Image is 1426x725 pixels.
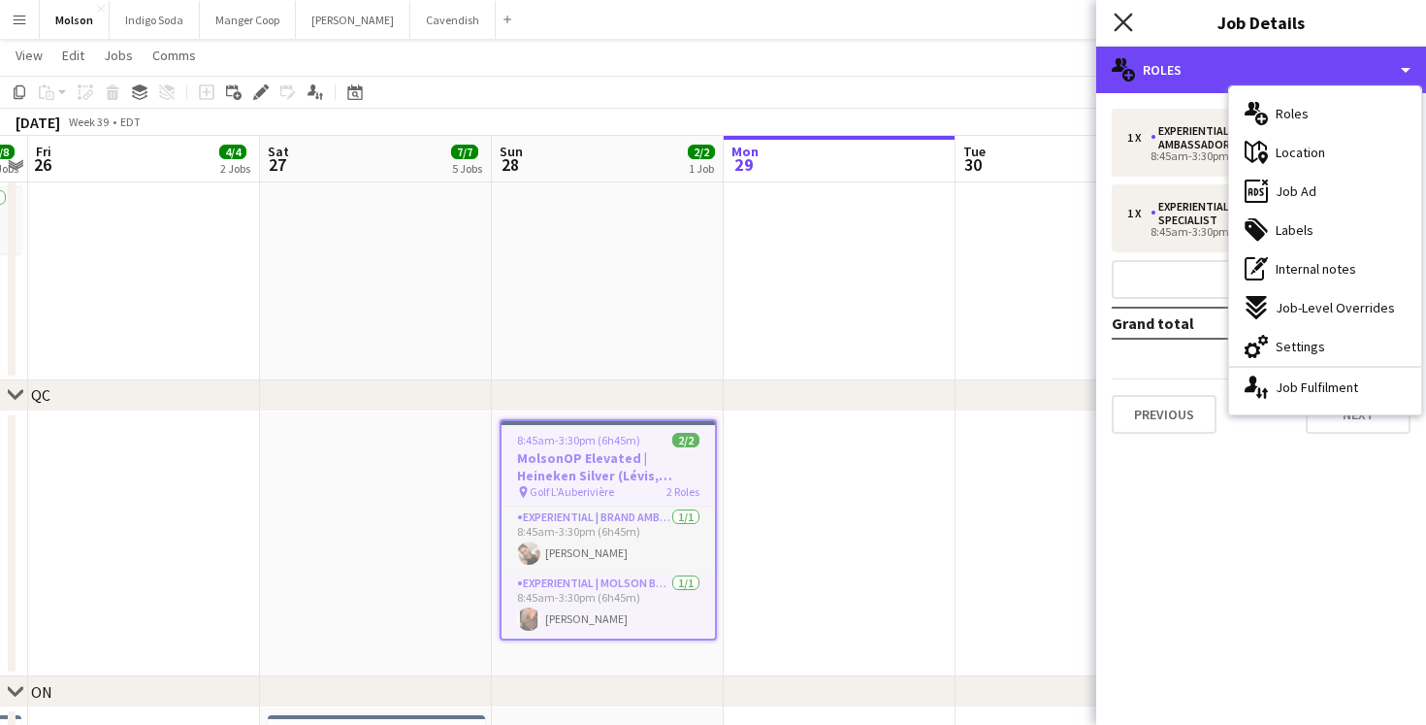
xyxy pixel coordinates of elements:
[54,43,92,68] a: Edit
[688,145,715,159] span: 2/2
[110,1,200,39] button: Indigo Soda
[1276,299,1395,316] span: Job-Level Overrides
[1127,131,1151,145] div: 1 x
[265,153,289,176] span: 27
[152,47,196,64] span: Comms
[689,161,714,176] div: 1 Job
[40,1,110,39] button: Molson
[219,145,246,159] span: 4/4
[1112,308,1296,339] td: Grand total
[62,47,84,64] span: Edit
[1112,395,1216,434] button: Previous
[1127,207,1151,220] div: 1 x
[36,143,51,160] span: Fri
[120,115,141,129] div: EDT
[1151,124,1337,151] div: Experiential | Brand Ambassador
[1112,260,1410,299] button: Add role
[517,433,640,447] span: 8:45am-3:30pm (6h45m)
[672,433,699,447] span: 2/2
[8,43,50,68] a: View
[451,145,478,159] span: 7/7
[960,153,986,176] span: 30
[1276,182,1316,200] span: Job Ad
[104,47,133,64] span: Jobs
[296,1,410,39] button: [PERSON_NAME]
[220,161,250,176] div: 2 Jobs
[268,143,289,160] span: Sat
[33,153,51,176] span: 26
[502,573,715,639] app-card-role: Experiential | Molson Brand Specialist1/18:45am-3:30pm (6h45m)[PERSON_NAME]
[1276,338,1325,355] span: Settings
[530,484,614,499] span: Golf L'Auberivière
[1276,221,1313,239] span: Labels
[452,161,482,176] div: 5 Jobs
[502,507,715,573] app-card-role: Experiential | Brand Ambassador1/18:45am-3:30pm (6h45m)[PERSON_NAME]
[502,449,715,484] h3: MolsonOP Elevated | Heineken Silver (Lévis, [GEOGRAPHIC_DATA])
[31,682,52,702] div: ON
[500,143,523,160] span: Sun
[1276,105,1309,122] span: Roles
[731,143,759,160] span: Mon
[500,419,717,641] app-job-card: 8:45am-3:30pm (6h45m)2/2MolsonOP Elevated | Heineken Silver (Lévis, [GEOGRAPHIC_DATA]) Golf L'Aub...
[729,153,759,176] span: 29
[31,385,50,405] div: QC
[16,113,60,132] div: [DATE]
[1096,10,1426,35] h3: Job Details
[1229,368,1421,407] div: Job Fulfilment
[96,43,141,68] a: Jobs
[497,153,523,176] span: 28
[1151,200,1337,227] div: Experiential | Molson Brand Specialist
[410,1,496,39] button: Cavendish
[666,484,699,499] span: 2 Roles
[145,43,204,68] a: Comms
[1276,144,1325,161] span: Location
[1096,47,1426,93] div: Roles
[64,115,113,129] span: Week 39
[16,47,43,64] span: View
[1127,227,1375,237] div: 8:45am-3:30pm (6h45m)
[963,143,986,160] span: Tue
[1127,151,1375,161] div: 8:45am-3:30pm (6h45m)
[200,1,296,39] button: Manger Coop
[1276,260,1356,278] span: Internal notes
